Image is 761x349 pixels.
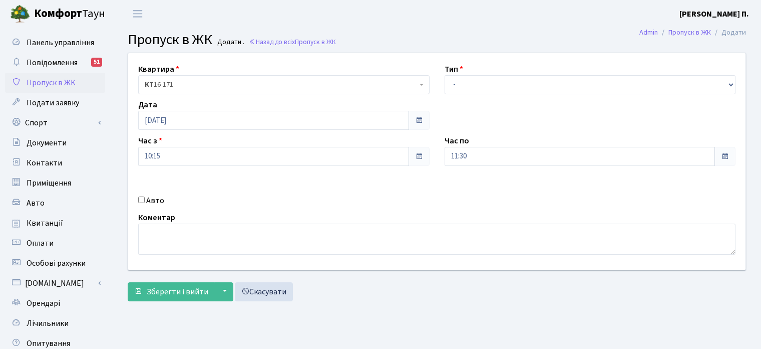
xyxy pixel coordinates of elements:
[5,73,105,93] a: Пропуск в ЖК
[34,6,105,23] span: Таун
[34,6,82,22] b: Комфорт
[5,53,105,73] a: Повідомлення51
[27,37,94,48] span: Панель управління
[138,63,179,75] label: Квартира
[138,99,157,111] label: Дата
[27,298,60,309] span: Орендарі
[128,282,215,301] button: Зберегти і вийти
[711,27,746,38] li: Додати
[5,133,105,153] a: Документи
[138,75,430,94] span: <b>КТ</b>&nbsp;&nbsp;&nbsp;&nbsp;16-171
[235,282,293,301] a: Скасувати
[5,93,105,113] a: Подати заявку
[125,6,150,22] button: Переключити навігацію
[27,97,79,108] span: Подати заявку
[624,22,761,43] nav: breadcrumb
[10,4,30,24] img: logo.png
[147,286,208,297] span: Зберегти і вийти
[639,27,658,38] a: Admin
[5,233,105,253] a: Оплати
[27,198,45,209] span: Авто
[27,178,71,189] span: Приміщення
[5,173,105,193] a: Приміщення
[668,27,711,38] a: Пропуск в ЖК
[27,238,54,249] span: Оплати
[27,57,78,68] span: Повідомлення
[445,135,469,147] label: Час по
[27,318,69,329] span: Лічильники
[5,153,105,173] a: Контакти
[5,193,105,213] a: Авто
[138,135,162,147] label: Час з
[27,258,86,269] span: Особові рахунки
[27,137,67,148] span: Документи
[5,33,105,53] a: Панель управління
[27,157,62,168] span: Контакти
[5,113,105,133] a: Спорт
[5,313,105,333] a: Лічильники
[27,77,76,88] span: Пропуск в ЖК
[128,30,212,50] span: Пропуск в ЖК
[5,253,105,273] a: Особові рахунки
[445,63,463,75] label: Тип
[91,58,102,67] div: 51
[5,293,105,313] a: Орендарі
[138,212,175,224] label: Коментар
[146,195,164,207] label: Авто
[145,80,417,90] span: <b>КТ</b>&nbsp;&nbsp;&nbsp;&nbsp;16-171
[679,8,749,20] a: [PERSON_NAME] П.
[27,218,63,229] span: Квитанції
[145,80,154,90] b: КТ
[5,213,105,233] a: Квитанції
[295,37,336,47] span: Пропуск в ЖК
[215,38,244,47] small: Додати .
[27,338,70,349] span: Опитування
[679,9,749,20] b: [PERSON_NAME] П.
[5,273,105,293] a: [DOMAIN_NAME]
[249,37,336,47] a: Назад до всіхПропуск в ЖК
